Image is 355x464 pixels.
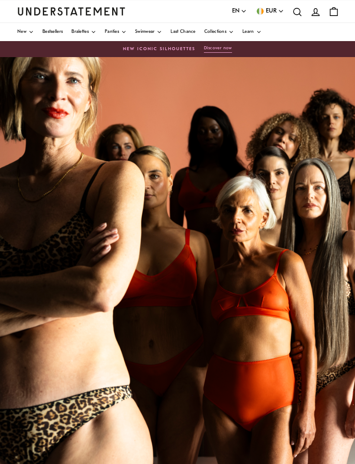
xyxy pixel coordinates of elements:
a: Bestsellers [42,23,63,41]
span: Learn [242,30,254,34]
a: Understatement Homepage [17,7,126,15]
a: Swimwear [135,23,162,41]
button: EN [232,6,247,16]
span: Swimwear [135,30,155,34]
span: EUR [266,6,277,16]
a: New [17,23,34,41]
span: Bestsellers [42,30,63,34]
a: Bralettes [71,23,96,41]
span: New Iconic Silhouettes [123,46,195,53]
a: New Iconic SilhouettesDiscover now [17,45,338,53]
span: EN [232,6,239,16]
span: Bralettes [71,30,89,34]
span: Last Chance [171,30,195,34]
button: EUR [255,6,284,16]
a: Panties [105,23,126,41]
a: Collections [204,23,234,41]
a: Last Chance [171,23,195,41]
span: Panties [105,30,119,34]
span: New [17,30,26,34]
span: Collections [204,30,226,34]
a: Learn [242,23,261,41]
button: Discover now [204,45,232,53]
